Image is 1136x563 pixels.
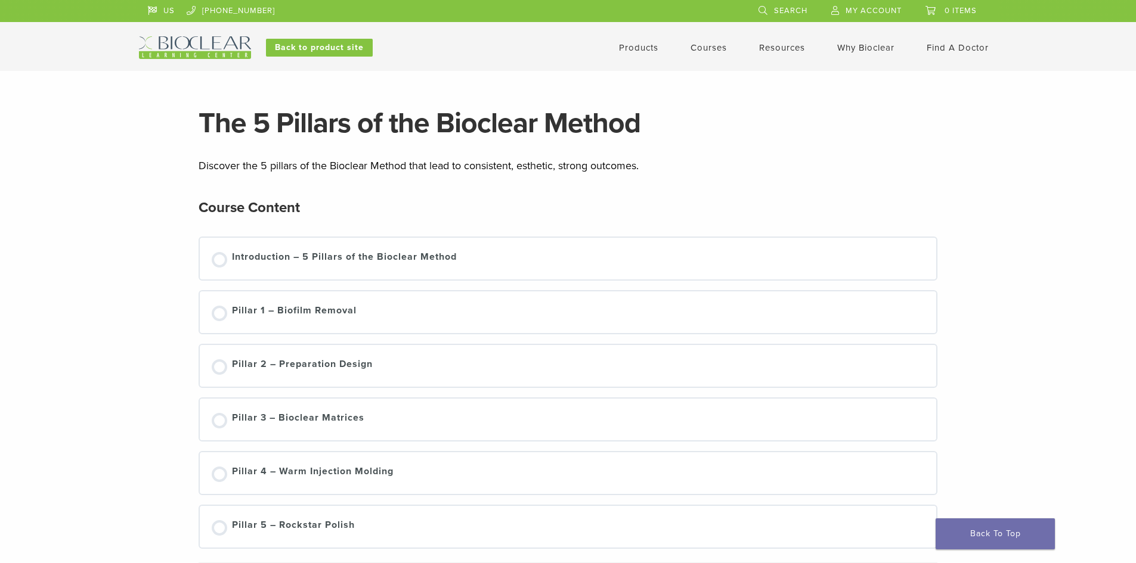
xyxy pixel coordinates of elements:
a: Courses [691,42,727,53]
div: Pillar 2 – Preparation Design [232,357,373,375]
img: Bioclear [139,36,251,59]
h2: Course Content [199,194,300,222]
div: Pillar 5 – Rockstar Polish [232,518,355,536]
h1: The 5 Pillars of the Bioclear Method [199,109,938,138]
a: Back to product site [266,39,373,57]
a: Introduction – 5 Pillars of the Bioclear Method [212,250,925,267]
div: Pillar 3 – Bioclear Matrices [232,410,364,428]
a: Find A Doctor [927,42,989,53]
div: Introduction – 5 Pillars of the Bioclear Method [232,250,457,267]
a: Why Bioclear [837,42,894,53]
a: Pillar 1 – Biofilm Removal [212,303,925,321]
span: My Account [846,6,902,15]
div: Pillar 4 – Warm Injection Molding [232,464,394,482]
a: Resources [759,42,805,53]
span: 0 items [945,6,977,15]
span: Search [774,6,807,15]
a: Pillar 3 – Bioclear Matrices [212,410,925,428]
a: Pillar 2 – Preparation Design [212,357,925,375]
a: Back To Top [936,518,1055,549]
a: Products [619,42,658,53]
a: Pillar 4 – Warm Injection Molding [212,464,925,482]
div: Pillar 1 – Biofilm Removal [232,303,357,321]
a: Pillar 5 – Rockstar Polish [212,518,925,536]
p: Discover the 5 pillars of the Bioclear Method that lead to consistent, esthetic, strong outcomes. [199,157,938,175]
